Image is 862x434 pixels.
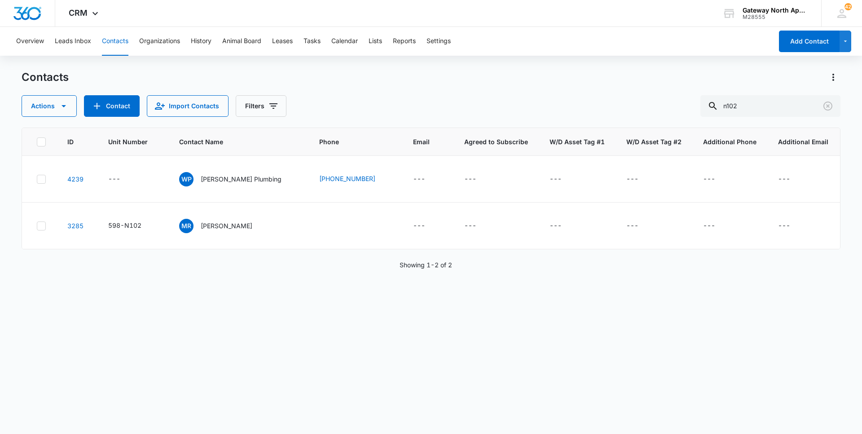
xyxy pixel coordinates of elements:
div: Contact Name - Walker Plumbing - Select to Edit Field [179,172,298,186]
button: Add Contact [84,95,140,117]
div: account name [743,7,808,14]
div: --- [550,221,562,231]
span: W/D Asset Tag #2 [626,137,682,146]
div: --- [413,174,425,185]
button: Add Contact [779,31,840,52]
div: --- [464,221,476,231]
div: Email - - Select to Edit Field [413,221,441,231]
button: Clear [821,99,835,113]
div: Agreed to Subscribe - - Select to Edit Field [464,221,493,231]
div: W/D Asset Tag #2 - - Select to Edit Field [626,174,655,185]
button: Leads Inbox [55,27,91,56]
div: Additional Email - - Select to Edit Field [778,174,806,185]
div: --- [778,221,790,231]
button: Actions [22,95,77,117]
button: Leases [272,27,293,56]
div: W/D Asset Tag #2 - - Select to Edit Field [626,221,655,231]
a: Navigate to contact details page for Maria Rios [67,222,84,230]
h1: Contacts [22,71,69,84]
span: Unit Number [108,137,158,146]
div: notifications count [844,3,852,10]
div: --- [464,174,476,185]
p: [PERSON_NAME] Plumbing [201,174,281,184]
button: Overview [16,27,44,56]
div: --- [778,174,790,185]
p: Showing 1-2 of 2 [400,260,452,270]
div: Unit Number - 598-N102 - Select to Edit Field [108,221,158,231]
div: Email - - Select to Edit Field [413,174,441,185]
button: Animal Board [222,27,261,56]
span: Agreed to Subscribe [464,137,528,146]
div: Additional Email - - Select to Edit Field [778,221,806,231]
div: Contact Name - Maria Rios - Select to Edit Field [179,219,268,233]
button: Tasks [303,27,321,56]
div: --- [108,174,120,185]
div: Phone - (970) 408-9049 (720) 309-6501 - Select to Edit Field [319,224,335,235]
span: 42 [844,3,852,10]
span: W/D Asset Tag #1 [550,137,605,146]
button: Settings [427,27,451,56]
button: Reports [393,27,416,56]
div: W/D Asset Tag #1 - - Select to Edit Field [550,174,578,185]
span: MR [179,219,194,233]
span: WP [179,172,194,186]
input: Search Contacts [700,95,840,117]
div: W/D Asset Tag #1 - - Select to Edit Field [550,221,578,231]
div: --- [703,174,715,185]
button: History [191,27,211,56]
button: Import Contacts [147,95,229,117]
button: Organizations [139,27,180,56]
a: Navigate to contact details page for Walker Plumbing [67,175,84,183]
button: Lists [369,27,382,56]
div: Agreed to Subscribe - - Select to Edit Field [464,174,493,185]
a: [PHONE_NUMBER] [319,174,375,183]
div: Phone - (970) 424-2712 - Select to Edit Field [319,174,391,185]
span: ID [67,137,74,146]
button: Filters [236,95,286,117]
div: Additional Phone - - Select to Edit Field [703,174,731,185]
div: account id [743,14,808,20]
button: Actions [826,70,840,84]
span: Contact Name [179,137,285,146]
div: Unit Number - - Select to Edit Field [108,174,136,185]
div: 598-N102 [108,221,141,230]
span: Additional Email [778,137,828,146]
div: --- [626,174,638,185]
div: --- [413,221,425,231]
div: --- [550,174,562,185]
div: Additional Phone - - Select to Edit Field [703,221,731,231]
span: CRM [69,8,88,18]
div: --- [626,221,638,231]
button: Contacts [102,27,128,56]
button: Calendar [331,27,358,56]
div: --- [703,221,715,231]
span: Additional Phone [703,137,756,146]
p: [PERSON_NAME] [201,221,252,230]
span: Phone [319,137,378,146]
span: Email [413,137,430,146]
